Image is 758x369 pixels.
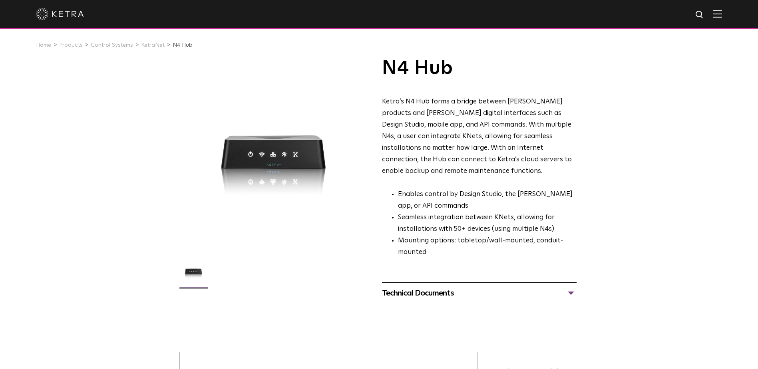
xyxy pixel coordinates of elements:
[695,10,705,20] img: search icon
[382,58,577,78] h1: N4 Hub
[173,42,193,48] a: N4 Hub
[382,98,572,174] span: Ketra’s N4 Hub forms a bridge between [PERSON_NAME] products and [PERSON_NAME] digital interfaces...
[59,42,83,48] a: Products
[398,235,577,258] li: Mounting options: tabletop/wall-mounted, conduit-mounted
[398,189,577,212] li: Enables control by Design Studio, the [PERSON_NAME] app, or API commands
[398,212,577,235] li: Seamless integration between KNets, allowing for installations with 50+ devices (using multiple N4s)
[713,10,722,18] img: Hamburger%20Nav.svg
[382,287,577,300] div: Technical Documents
[178,256,209,293] img: N4 Hub
[141,42,165,48] a: KetraNet
[91,42,133,48] a: Control Systems
[36,8,84,20] img: ketra-logo-2019-white
[36,42,51,48] a: Home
